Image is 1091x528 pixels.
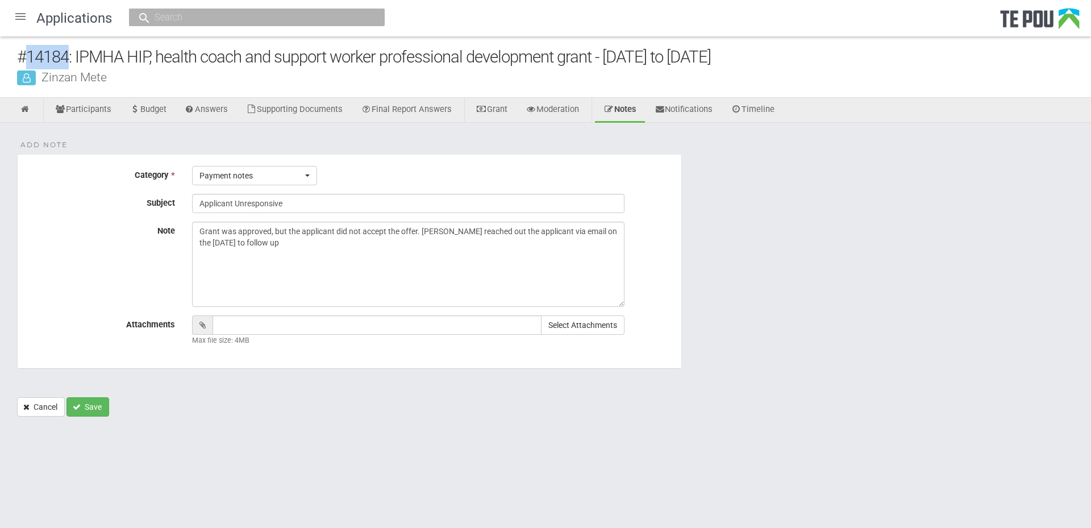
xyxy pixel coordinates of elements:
[541,315,624,335] button: Select Attachments
[17,45,1091,69] div: #14184: IPMHA HIP, health coach and support worker professional development grant - [DATE] to [DATE]
[66,397,109,417] button: Save
[121,98,175,123] a: Budget
[17,397,65,417] a: Cancel
[135,170,168,180] span: Category
[192,166,317,185] button: Payment notes
[157,226,175,236] span: Note
[517,98,588,123] a: Moderation
[151,11,351,23] input: Search
[17,71,1091,83] div: Zinzan Mete
[147,198,175,208] span: Subject
[20,140,68,150] span: Add Note
[199,170,302,181] span: Payment notes
[238,98,351,123] a: Supporting Documents
[352,98,460,123] a: Final Report Answers
[47,98,120,123] a: Participants
[192,336,249,344] small: Max file size: 4MB
[126,319,175,330] span: Attachments
[468,98,516,123] a: Grant
[722,98,783,123] a: Timeline
[595,98,645,123] a: Notes
[646,98,722,123] a: Notifications
[176,98,237,123] a: Answers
